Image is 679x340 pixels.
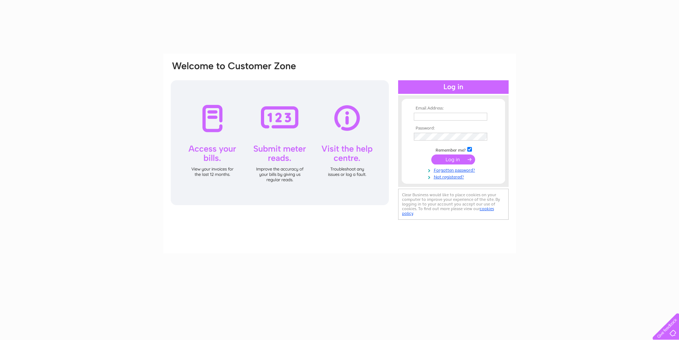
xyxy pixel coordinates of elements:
[431,154,475,164] input: Submit
[402,206,494,216] a: cookies policy
[412,146,495,153] td: Remember me?
[412,106,495,111] th: Email Address:
[414,166,495,173] a: Forgotten password?
[412,126,495,131] th: Password:
[414,173,495,180] a: Not registered?
[398,189,509,220] div: Clear Business would like to place cookies on your computer to improve your experience of the sit...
